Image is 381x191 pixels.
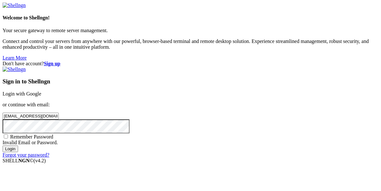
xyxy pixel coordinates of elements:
img: Shellngn [3,67,26,72]
b: NGN [18,158,30,163]
div: Don't have account? [3,61,378,67]
a: Learn More [3,55,27,60]
h3: Sign in to Shellngn [3,78,378,85]
a: Forgot your password? [3,152,49,158]
span: SHELL © [3,158,46,163]
span: Remember Password [10,134,53,139]
p: or continue with email: [3,102,378,108]
a: Sign up [44,61,60,66]
p: Connect and control your servers from anywhere with our powerful, browser-based terminal and remo... [3,39,378,50]
h4: Welcome to Shellngn! [3,15,378,21]
input: Login [3,145,18,152]
input: Remember Password [4,134,8,138]
a: Login with Google [3,91,41,96]
div: Invalid Email or Password. [3,140,378,145]
p: Your secure gateway to remote server management. [3,28,378,33]
input: Email address [3,113,59,119]
img: Shellngn [3,3,26,8]
span: 4.2.0 [34,158,46,163]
